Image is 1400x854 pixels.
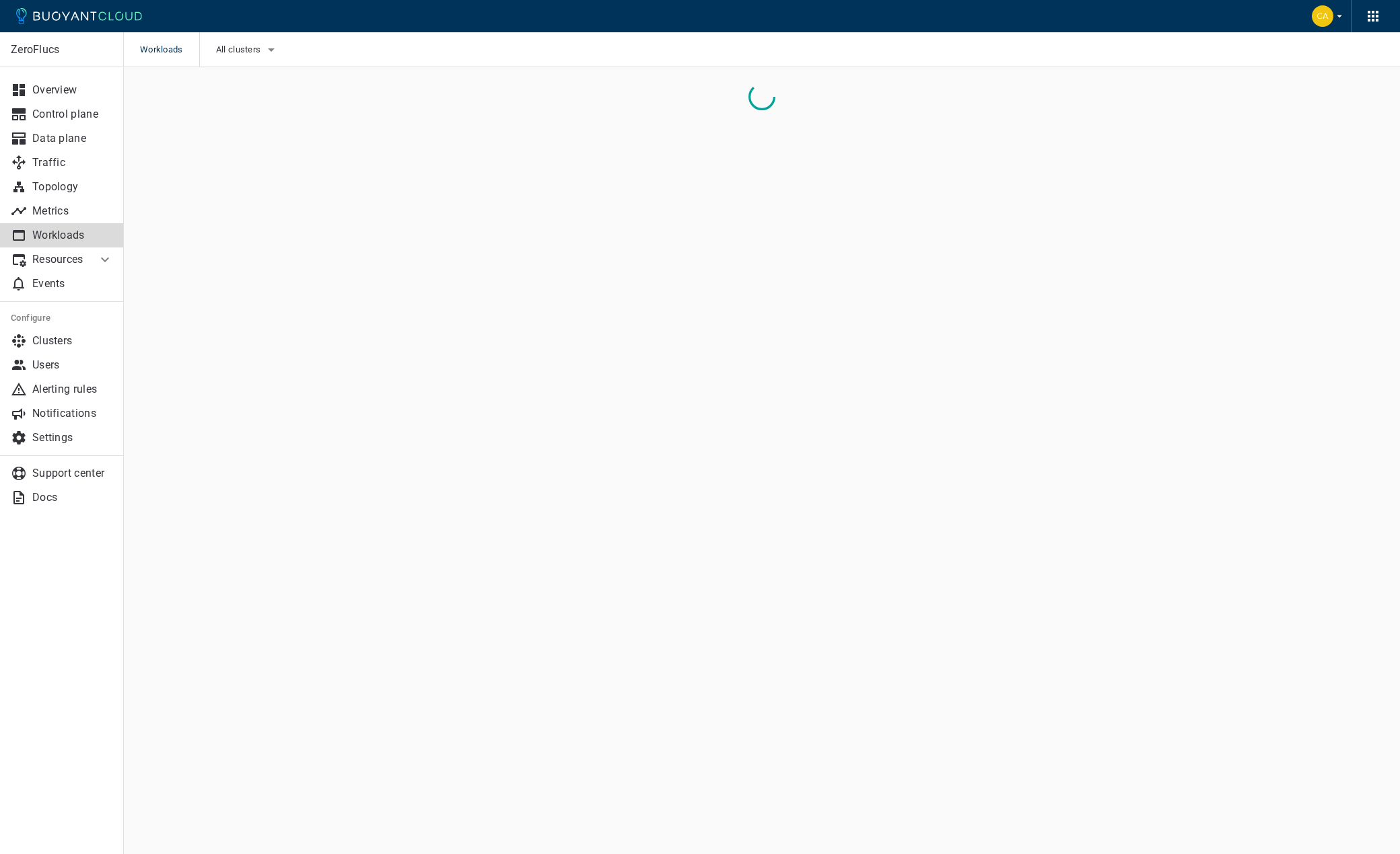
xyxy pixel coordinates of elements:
p: Alerting rules [32,383,113,396]
p: Docs [32,491,113,504]
button: All clusters [216,40,280,60]
p: Control plane [32,108,113,121]
p: Notifications [32,407,113,420]
p: Resources [32,253,86,266]
p: Events [32,277,113,290]
p: ZeroFlucs [11,43,112,56]
h5: Configure [11,313,113,323]
span: Workloads [140,32,199,67]
span: All clusters [216,44,264,55]
p: Topology [32,180,113,194]
p: Users [32,358,113,372]
p: Settings [32,431,113,444]
p: Metrics [32,204,113,218]
p: Support center [32,467,113,480]
p: Data plane [32,132,113,145]
p: Overview [32,83,113,97]
img: Carly Christensen [1312,5,1333,27]
p: Workloads [32,229,113,242]
p: Clusters [32,334,113,348]
p: Traffic [32,156,113,169]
